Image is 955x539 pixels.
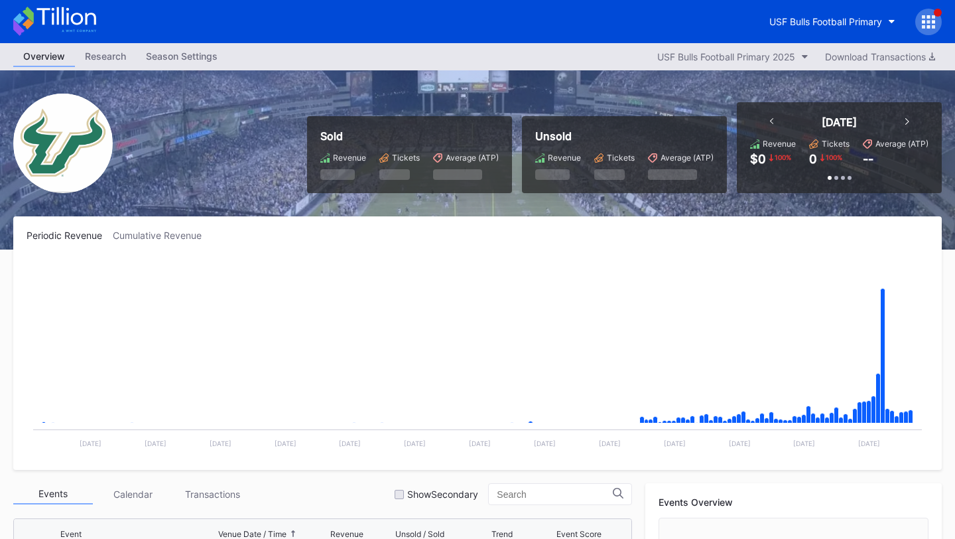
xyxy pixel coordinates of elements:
[339,439,361,447] text: [DATE]
[136,46,227,66] div: Season Settings
[769,16,882,27] div: USF Bulls Football Primary
[729,439,751,447] text: [DATE]
[763,139,796,149] div: Revenue
[759,9,905,34] button: USF Bulls Football Primary
[858,439,880,447] text: [DATE]
[330,529,363,539] div: Revenue
[664,439,686,447] text: [DATE]
[210,439,231,447] text: [DATE]
[659,497,928,508] div: Events Overview
[535,129,714,143] div: Unsold
[113,230,212,241] div: Cumulative Revenue
[497,489,613,500] input: Search
[395,529,444,539] div: Unsold / Sold
[80,439,101,447] text: [DATE]
[13,484,93,504] div: Events
[13,46,75,67] a: Overview
[793,439,815,447] text: [DATE]
[145,439,166,447] text: [DATE]
[93,484,172,504] div: Calendar
[407,489,478,500] div: Show Secondary
[13,94,113,193] img: USF_Bulls_Football_Primary.png
[218,529,286,539] div: Venue Date / Time
[491,529,513,539] div: Trend
[469,439,491,447] text: [DATE]
[27,230,113,241] div: Periodic Revenue
[607,153,635,163] div: Tickets
[27,258,928,457] svg: Chart title
[822,139,850,149] div: Tickets
[60,529,82,539] div: Event
[75,46,136,66] div: Research
[548,153,581,163] div: Revenue
[136,46,227,67] a: Season Settings
[392,153,420,163] div: Tickets
[275,439,296,447] text: [DATE]
[863,152,873,166] div: --
[172,484,252,504] div: Transactions
[818,48,942,66] button: Download Transactions
[333,153,366,163] div: Revenue
[750,152,766,166] div: $0
[825,51,935,62] div: Download Transactions
[556,529,602,539] div: Event Score
[651,48,815,66] button: USF Bulls Football Primary 2025
[773,152,793,163] div: 100 %
[661,153,714,163] div: Average (ATP)
[404,439,426,447] text: [DATE]
[809,152,817,166] div: 0
[320,129,499,143] div: Sold
[446,153,499,163] div: Average (ATP)
[824,152,844,163] div: 100 %
[599,439,621,447] text: [DATE]
[657,51,795,62] div: USF Bulls Football Primary 2025
[822,116,857,129] div: [DATE]
[534,439,556,447] text: [DATE]
[875,139,928,149] div: Average (ATP)
[75,46,136,67] a: Research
